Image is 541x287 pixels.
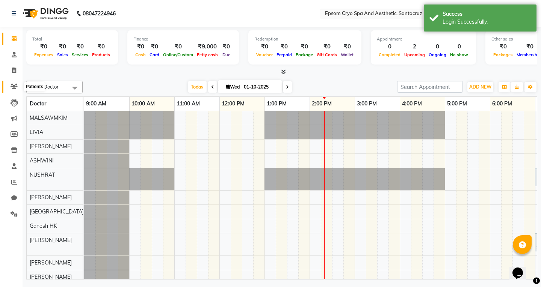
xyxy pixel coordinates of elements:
[310,98,334,109] a: 2:00 PM
[83,3,116,24] b: 08047224946
[70,52,90,57] span: Services
[32,42,55,51] div: ₹0
[30,100,46,107] span: Doctor
[294,42,315,51] div: ₹0
[30,194,72,201] span: [PERSON_NAME]
[443,18,531,26] div: Login Successfully.
[90,52,112,57] span: Products
[469,84,491,90] span: ADD NEW
[32,36,112,42] div: Total
[294,52,315,57] span: Package
[448,42,470,51] div: 0
[195,42,220,51] div: ₹9,000
[70,42,90,51] div: ₹0
[30,171,55,178] span: NUSHRAT
[32,52,55,57] span: Expenses
[30,237,72,243] span: [PERSON_NAME]
[315,52,339,57] span: Gift Cards
[467,82,493,92] button: ADD NEW
[377,42,402,51] div: 0
[195,52,220,57] span: Petty cash
[402,42,427,51] div: 2
[242,81,279,93] input: 2025-10-01
[220,42,233,51] div: ₹0
[90,42,112,51] div: ₹0
[55,52,70,57] span: Sales
[315,42,339,51] div: ₹0
[339,42,355,51] div: ₹0
[30,157,54,164] span: ASHWINI
[397,81,463,93] input: Search Appointment
[220,98,246,109] a: 12:00 PM
[443,10,531,18] div: Success
[402,52,427,57] span: Upcoming
[188,81,207,93] span: Today
[509,257,533,279] iframe: chat widget
[275,42,294,51] div: ₹0
[224,84,242,90] span: Wed
[161,52,195,57] span: Online/Custom
[84,98,108,109] a: 9:00 AM
[254,52,275,57] span: Voucher
[148,42,161,51] div: ₹0
[30,143,72,150] span: [PERSON_NAME]
[221,52,232,57] span: Due
[339,52,355,57] span: Wallet
[148,52,161,57] span: Card
[427,52,448,57] span: Ongoing
[133,36,233,42] div: Finance
[448,52,470,57] span: No show
[254,36,355,42] div: Redemption
[355,98,379,109] a: 3:00 PM
[175,98,202,109] a: 11:00 AM
[254,42,275,51] div: ₹0
[30,273,72,280] span: [PERSON_NAME]
[265,98,289,109] a: 1:00 PM
[30,208,84,215] span: [GEOGRAPHIC_DATA]
[19,3,71,24] img: logo
[30,222,57,229] span: Ganesh HK
[133,42,148,51] div: ₹0
[30,129,43,135] span: LIVIA
[490,98,514,109] a: 6:00 PM
[445,98,469,109] a: 5:00 PM
[491,52,515,57] span: Packages
[275,52,294,57] span: Prepaid
[30,114,68,121] span: MALSAWMKIM
[55,42,70,51] div: ₹0
[400,98,424,109] a: 4:00 PM
[161,42,195,51] div: ₹0
[377,52,402,57] span: Completed
[427,42,448,51] div: 0
[30,259,72,266] span: [PERSON_NAME]
[133,52,148,57] span: Cash
[491,42,515,51] div: ₹0
[130,98,157,109] a: 10:00 AM
[377,36,470,42] div: Appointment
[24,82,45,91] div: Patients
